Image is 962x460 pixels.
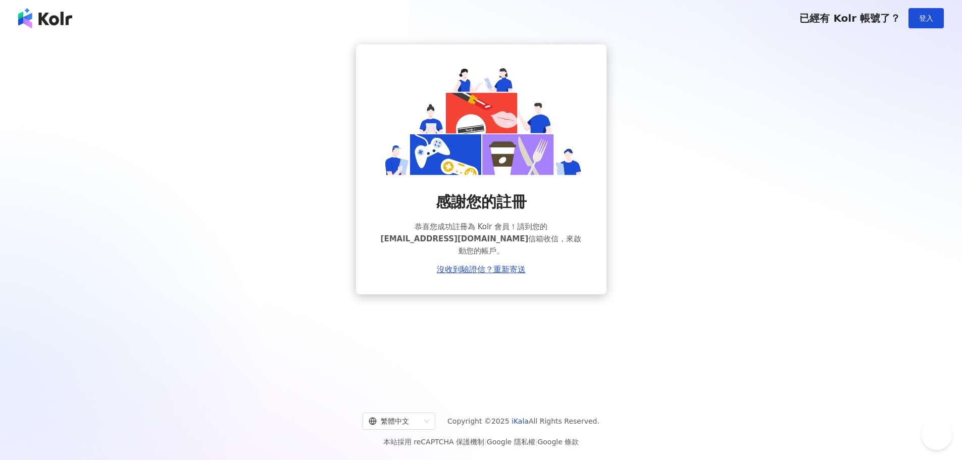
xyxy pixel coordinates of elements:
span: [EMAIL_ADDRESS][DOMAIN_NAME] [381,234,529,243]
img: register success [380,65,582,175]
span: Copyright © 2025 All Rights Reserved. [447,415,599,427]
a: iKala [512,417,529,425]
a: Google 條款 [537,438,579,446]
span: 登入 [919,14,933,22]
span: 已經有 Kolr 帳號了？ [799,12,900,24]
iframe: Help Scout Beacon - Open [922,420,952,450]
img: logo [18,8,72,28]
a: 沒收到驗證信？重新寄送 [437,265,526,274]
a: Google 隱私權 [487,438,535,446]
span: | [484,438,487,446]
span: 感謝您的註冊 [436,191,527,213]
button: 登入 [908,8,944,28]
span: | [535,438,538,446]
span: 恭喜您成功註冊為 Kolr 會員！請到您的 信箱收信，來啟動您的帳戶。 [380,221,582,257]
span: 本站採用 reCAPTCHA 保護機制 [383,436,579,448]
div: 繁體中文 [369,413,420,429]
